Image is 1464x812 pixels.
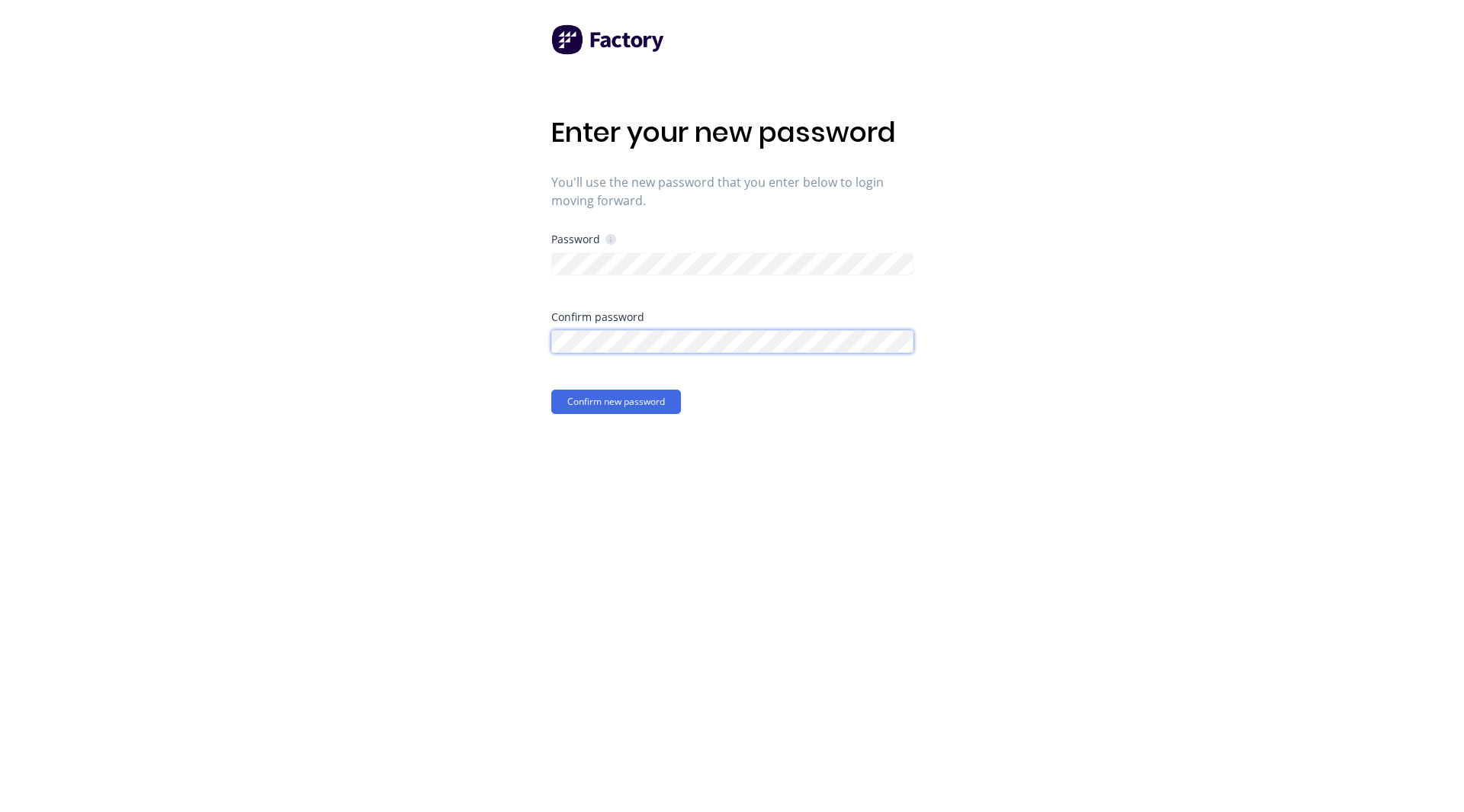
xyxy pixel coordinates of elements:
h1: Enter your new password [551,116,913,149]
div: Confirm password [551,312,913,323]
button: Confirm new password [551,390,681,414]
img: Factory [551,24,666,55]
div: Password [551,232,616,246]
span: You'll use the new password that you enter below to login moving forward. [551,173,913,210]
